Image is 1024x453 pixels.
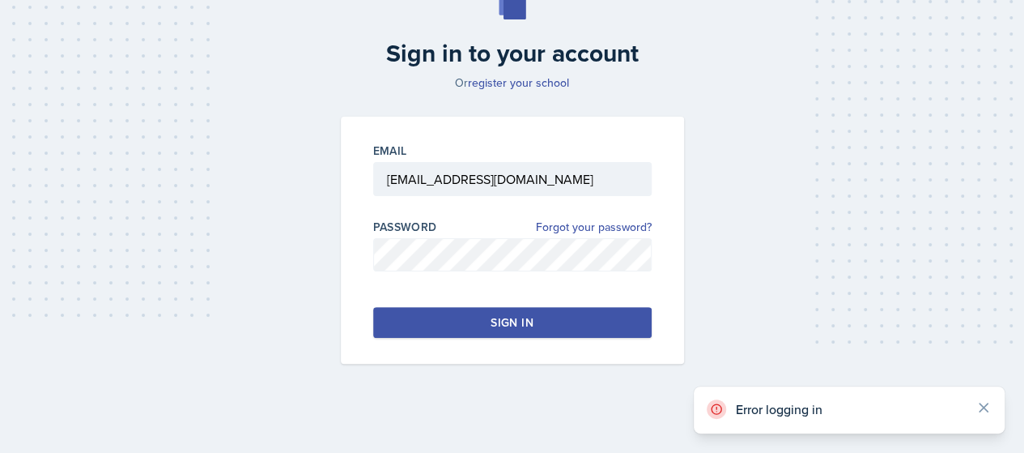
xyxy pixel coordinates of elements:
[736,401,962,417] p: Error logging in
[491,314,533,331] div: Sign in
[373,219,437,235] label: Password
[536,219,652,236] a: Forgot your password?
[373,307,652,338] button: Sign in
[331,75,694,91] p: Or
[373,143,407,159] label: Email
[373,162,652,196] input: Email
[331,39,694,68] h2: Sign in to your account
[468,75,569,91] a: register your school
